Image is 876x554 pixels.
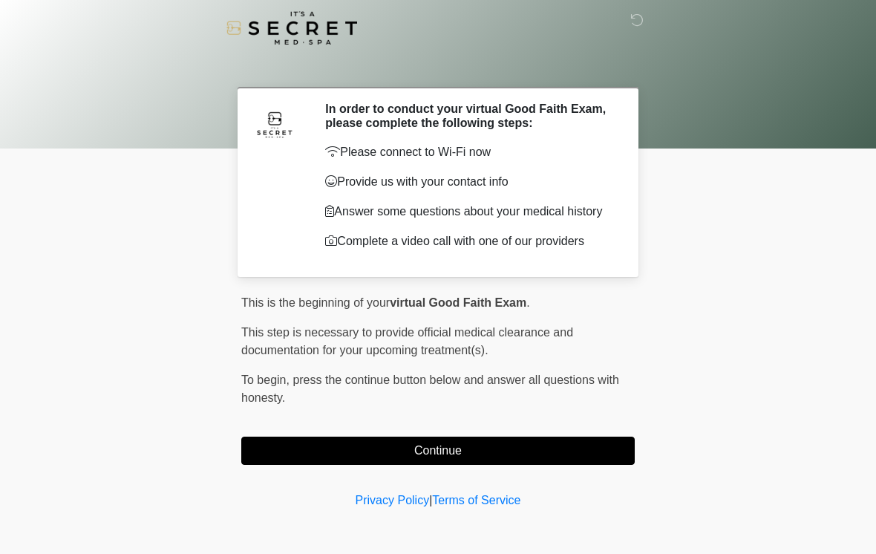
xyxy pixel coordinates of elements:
[241,437,635,465] button: Continue
[252,102,297,146] img: Agent Avatar
[325,203,612,221] p: Answer some questions about your medical history
[325,173,612,191] p: Provide us with your contact info
[241,326,573,356] span: This step is necessary to provide official medical clearance and documentation for your upcoming ...
[429,494,432,506] a: |
[356,494,430,506] a: Privacy Policy
[526,296,529,309] span: .
[390,296,526,309] strong: virtual Good Faith Exam
[432,494,520,506] a: Terms of Service
[226,11,357,45] img: It's A Secret Med Spa Logo
[241,296,390,309] span: This is the beginning of your
[325,143,612,161] p: Please connect to Wi-Fi now
[325,232,612,250] p: Complete a video call with one of our providers
[241,374,292,386] span: To begin,
[230,53,646,81] h1: ‎ ‎
[241,374,619,404] span: press the continue button below and answer all questions with honesty.
[325,102,612,130] h2: In order to conduct your virtual Good Faith Exam, please complete the following steps:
